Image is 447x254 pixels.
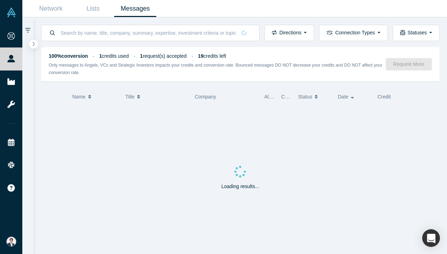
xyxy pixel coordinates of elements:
p: Loading results... [221,183,259,190]
strong: 1 [99,53,102,59]
button: Statuses [393,25,440,41]
span: credits used [99,53,129,59]
span: Credit [378,94,391,100]
span: request(s) accepted [140,53,187,59]
strong: 1 [140,53,143,59]
img: Alchemist Vault Logo [6,7,16,17]
button: Directions [264,25,314,41]
span: Title [125,89,135,104]
input: Search by name, title, company, summary, expertise, investment criteria or topics of focus [60,24,237,41]
strong: 19 [198,53,204,59]
strong: 100% conversion [49,53,88,59]
a: Messages [114,0,156,17]
span: Company [195,94,216,100]
button: Name [72,89,118,104]
button: Connection Types [319,25,387,41]
span: · [93,53,94,59]
span: Status [298,89,312,104]
span: · [134,53,135,59]
span: Date [338,89,348,104]
span: · [192,53,193,59]
button: Title [125,89,188,104]
a: Network [30,0,72,17]
span: Name [72,89,85,104]
a: Lists [72,0,114,17]
small: Only messages to Angels, VCs and Strategic Investors impacts your credits and conversion rate. Bo... [49,63,382,75]
button: Date [338,89,370,104]
span: credits left [198,53,226,59]
span: Connection Type [281,94,318,100]
button: Status [298,89,330,104]
span: Alchemist Role [264,94,297,100]
img: Eisuke Shimizu's Account [6,237,16,247]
